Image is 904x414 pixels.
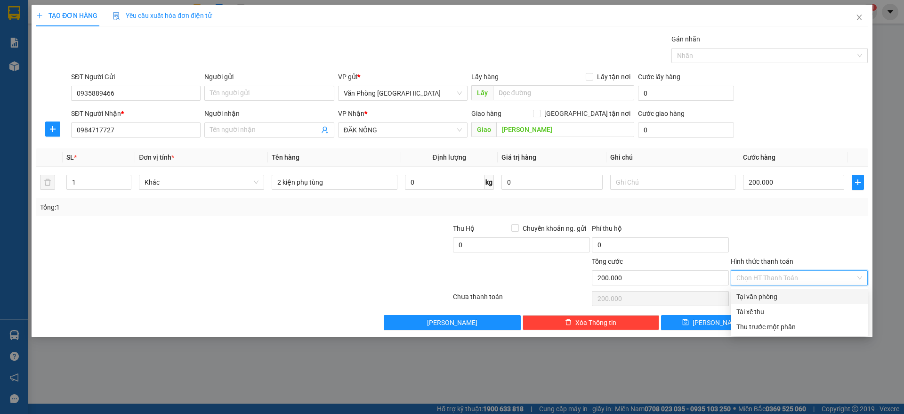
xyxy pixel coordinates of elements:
[344,86,462,100] span: Văn Phòng Đà Nẵng
[471,85,493,100] span: Lấy
[338,72,468,82] div: VP gửi
[736,307,862,317] div: Tài xế thu
[501,154,536,161] span: Giá trị hàng
[71,72,201,82] div: SĐT Người Gửi
[638,110,685,117] label: Cước giao hàng
[606,148,739,167] th: Ghi chú
[519,223,590,234] span: Chuyển khoản ng. gửi
[204,72,334,82] div: Người gửi
[471,73,499,81] span: Lấy hàng
[638,86,734,101] input: Cước lấy hàng
[338,110,364,117] span: VP Nhận
[321,126,329,134] span: user-add
[204,108,334,119] div: Người nhận
[452,292,591,308] div: Chưa thanh toán
[453,225,475,232] span: Thu Hộ
[736,322,862,332] div: Thu trước một phần
[592,223,729,237] div: Phí thu hộ
[565,319,572,326] span: delete
[856,14,863,21] span: close
[272,154,299,161] span: Tên hàng
[471,122,496,137] span: Giao
[45,122,60,137] button: plus
[638,122,734,138] input: Cước giao hàng
[731,258,793,265] label: Hình thức thanh toán
[682,319,689,326] span: save
[113,12,120,20] img: icon
[40,175,55,190] button: delete
[661,315,763,330] button: save[PERSON_NAME]
[693,317,743,328] span: [PERSON_NAME]
[145,175,258,189] span: Khác
[36,12,43,19] span: plus
[272,175,397,190] input: VD: Bàn, Ghế
[846,5,872,31] button: Close
[592,258,623,265] span: Tổng cước
[496,122,634,137] input: Dọc đường
[66,154,74,161] span: SL
[575,317,616,328] span: Xóa Thông tin
[113,12,212,19] span: Yêu cầu xuất hóa đơn điện tử
[484,175,494,190] span: kg
[541,108,634,119] span: [GEOGRAPHIC_DATA] tận nơi
[523,315,660,330] button: deleteXóa Thông tin
[471,110,501,117] span: Giao hàng
[501,175,603,190] input: 0
[638,73,680,81] label: Cước lấy hàng
[593,72,634,82] span: Lấy tận nơi
[852,175,864,190] button: plus
[344,123,462,137] span: ĐĂK NÔNG
[671,35,700,43] label: Gán nhãn
[852,179,864,186] span: plus
[610,175,735,190] input: Ghi Chú
[743,154,775,161] span: Cước hàng
[384,315,521,330] button: [PERSON_NAME]
[139,154,174,161] span: Đơn vị tính
[71,108,201,119] div: SĐT Người Nhận
[493,85,634,100] input: Dọc đường
[427,317,477,328] span: [PERSON_NAME]
[736,292,862,302] div: Tại văn phòng
[433,154,466,161] span: Định lượng
[46,125,60,133] span: plus
[36,12,97,19] span: TẠO ĐƠN HÀNG
[40,202,349,212] div: Tổng: 1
